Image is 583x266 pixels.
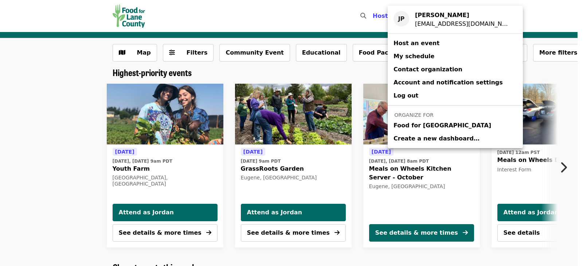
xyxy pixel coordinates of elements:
[394,112,433,118] span: Organize for
[388,89,523,102] a: Log out
[394,40,439,47] span: Host an event
[394,92,418,99] span: Log out
[394,79,503,86] span: Account and notification settings
[394,66,462,73] span: Contact organization
[415,12,469,19] strong: [PERSON_NAME]
[388,76,523,89] a: Account and notification settings
[415,11,511,20] div: Jordan Pickrel
[388,132,523,145] a: Create a new dashboard…
[388,63,523,76] a: Contact organization
[394,11,409,27] div: JP
[394,121,491,130] span: Food for [GEOGRAPHIC_DATA]
[388,37,523,50] a: Host an event
[394,53,434,60] span: My schedule
[394,135,480,142] span: Create a new dashboard…
[388,9,523,31] a: JP[PERSON_NAME][EMAIL_ADDRESS][DOMAIN_NAME]
[388,119,523,132] a: Food for [GEOGRAPHIC_DATA]
[415,20,511,28] div: jpickrel@foodforlanecounty.org
[388,50,523,63] a: My schedule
